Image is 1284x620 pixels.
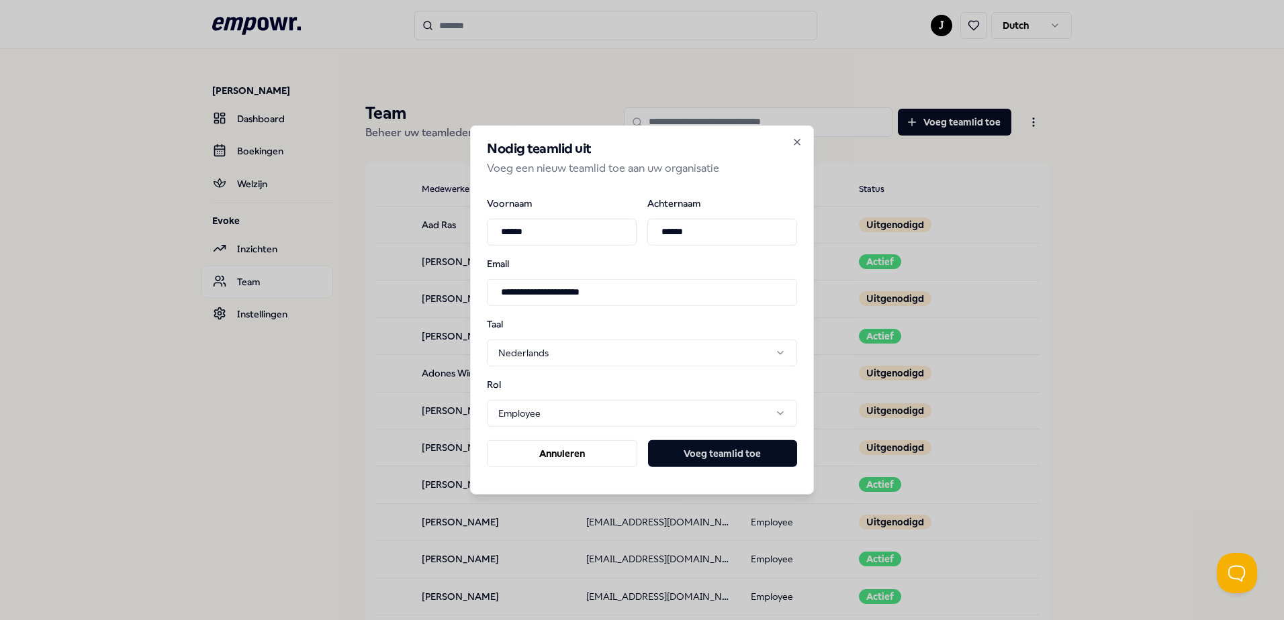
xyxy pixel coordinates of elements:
button: Annuleren [487,440,637,467]
label: Achternaam [647,198,797,207]
label: Voornaam [487,198,637,207]
p: Voeg een nieuw teamlid toe aan uw organisatie [487,160,797,177]
label: Taal [487,319,557,328]
label: Rol [487,380,557,389]
button: Voeg teamlid toe [648,440,797,467]
h2: Nodig teamlid uit [487,142,797,156]
label: Email [487,258,797,268]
